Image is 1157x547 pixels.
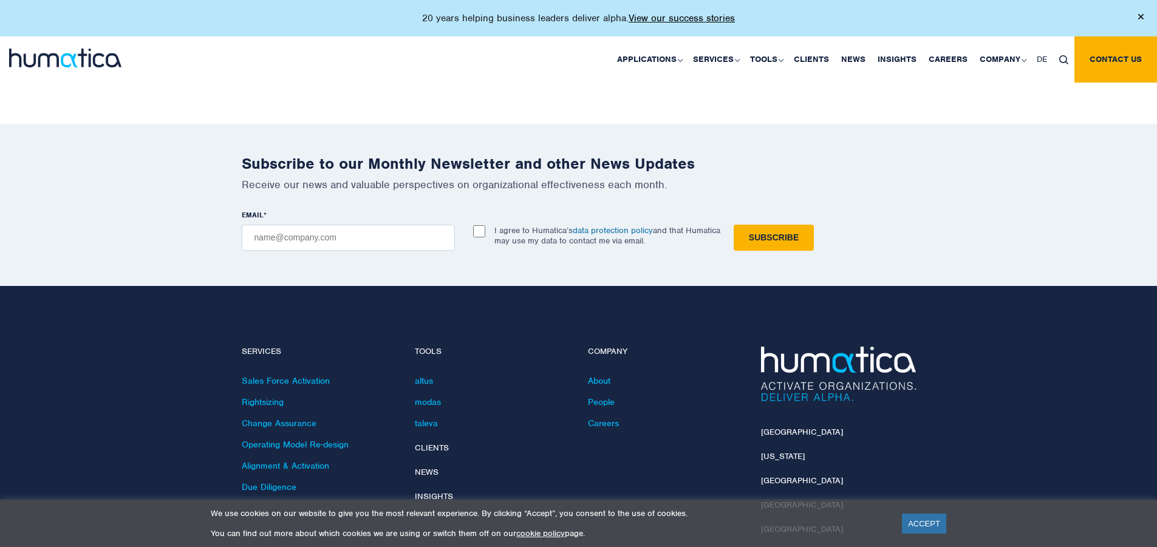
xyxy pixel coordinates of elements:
[242,154,916,173] h2: Subscribe to our Monthly Newsletter and other News Updates
[744,36,788,83] a: Tools
[588,418,619,429] a: Careers
[242,347,397,357] h4: Services
[242,210,264,220] span: EMAIL
[872,36,923,83] a: Insights
[242,178,916,191] p: Receive our news and valuable perspectives on organizational effectiveness each month.
[1059,55,1068,64] img: search_icon
[242,225,455,251] input: name@company.com
[415,418,438,429] a: taleva
[242,460,329,471] a: Alignment & Activation
[902,514,946,534] a: ACCEPT
[473,225,485,237] input: I agree to Humatica’sdata protection policyand that Humatica may use my data to contact me via em...
[242,375,330,386] a: Sales Force Activation
[422,12,735,24] p: 20 years helping business leaders deliver alpha.
[629,12,735,24] a: View our success stories
[573,225,653,236] a: data protection policy
[761,347,916,401] img: Humatica
[788,36,835,83] a: Clients
[211,528,887,539] p: You can find out more about which cookies we are using or switch them off on our page.
[761,427,843,437] a: [GEOGRAPHIC_DATA]
[242,418,316,429] a: Change Assurance
[242,396,284,407] a: Rightsizing
[611,36,687,83] a: Applications
[9,49,121,67] img: logo
[734,225,814,251] input: Subscribe
[415,375,433,386] a: altus
[923,36,974,83] a: Careers
[687,36,744,83] a: Services
[494,225,720,246] p: I agree to Humatica’s and that Humatica may use my data to contact me via email.
[211,508,887,518] p: We use cookies on our website to give you the most relevant experience. By clicking “Accept”, you...
[1037,54,1047,64] span: DE
[415,347,570,357] h4: Tools
[588,396,615,407] a: People
[835,36,872,83] a: News
[415,467,439,477] a: News
[415,396,441,407] a: modas
[242,481,296,492] a: Due Diligence
[1074,36,1157,83] a: Contact us
[415,443,449,453] a: Clients
[415,491,453,501] a: Insights
[974,36,1031,83] a: Company
[1031,36,1053,83] a: DE
[588,347,743,357] h4: Company
[761,451,805,461] a: [US_STATE]
[242,439,349,450] a: Operating Model Re-design
[761,475,843,486] a: [GEOGRAPHIC_DATA]
[516,528,565,539] a: cookie policy
[588,375,610,386] a: About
